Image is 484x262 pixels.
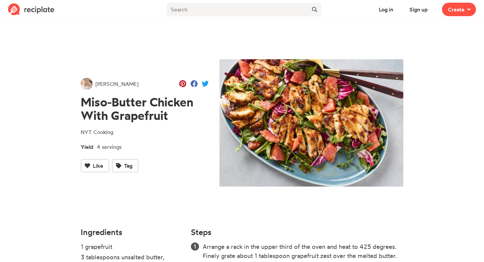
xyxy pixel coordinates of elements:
[191,228,211,237] h4: Steps
[112,159,138,172] button: Tag
[81,242,183,253] li: 1 grapefruit
[81,228,183,237] h4: Ingredients
[8,3,54,15] img: Reciplate
[219,59,403,187] img: Recipe of Miso-Butter Chicken With Grapefruit by Grace Bish
[81,159,109,172] button: Like
[403,3,434,16] button: Sign up
[124,162,132,170] span: Tag
[97,143,122,150] span: 4 servings
[81,141,97,151] span: Yield
[93,162,103,170] span: Like
[167,3,308,16] input: Search
[442,3,476,16] button: Create
[81,95,209,123] h1: Miso-Butter Chicken With Grapefruit
[373,3,399,16] button: Log in
[81,78,93,90] img: User's avatar
[81,128,209,136] p: NYT Cooking
[95,80,138,88] span: [PERSON_NAME]
[81,78,138,90] a: [PERSON_NAME]
[448,5,465,13] span: Create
